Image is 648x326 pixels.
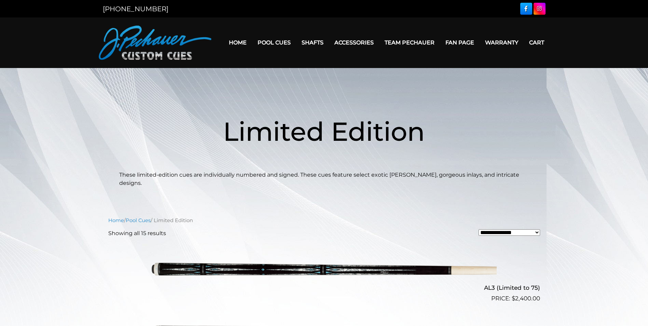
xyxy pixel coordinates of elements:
[108,229,166,237] p: Showing all 15 results
[108,282,540,294] h2: AL3 (Limited to 75)
[152,243,497,300] img: AL3 (Limited to 75)
[479,229,540,236] select: Shop order
[126,217,151,223] a: Pool Cues
[119,171,529,187] p: These limited-edition cues are individually numbered and signed. These cues feature select exotic...
[108,217,124,223] a: Home
[252,34,296,51] a: Pool Cues
[108,217,540,224] nav: Breadcrumb
[223,116,425,147] span: Limited Edition
[512,295,515,302] span: $
[379,34,440,51] a: Team Pechauer
[108,243,540,303] a: AL3 (Limited to 75) $2,400.00
[440,34,480,51] a: Fan Page
[329,34,379,51] a: Accessories
[223,34,252,51] a: Home
[512,295,540,302] bdi: 2,400.00
[99,26,211,60] img: Pechauer Custom Cues
[524,34,550,51] a: Cart
[480,34,524,51] a: Warranty
[103,5,168,13] a: [PHONE_NUMBER]
[296,34,329,51] a: Shafts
